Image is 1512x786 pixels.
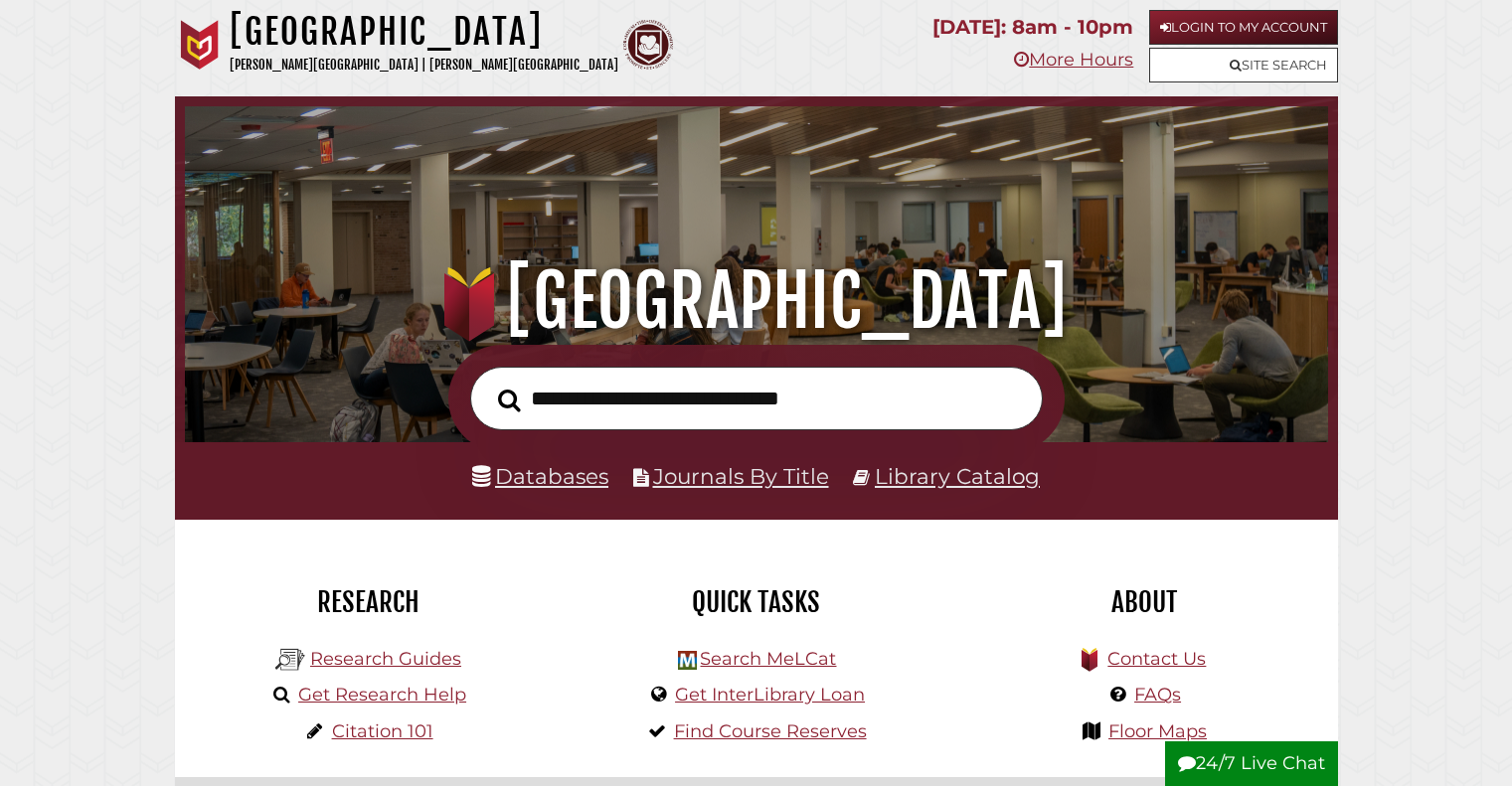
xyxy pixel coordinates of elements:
[1014,49,1133,71] a: More Hours
[1108,720,1207,742] a: Floor Maps
[653,463,829,489] a: Journals By Title
[207,257,1304,345] h1: [GEOGRAPHIC_DATA]
[932,10,1133,45] p: [DATE]: 8am - 10pm
[298,684,466,706] a: Get Research Help
[230,54,618,77] p: [PERSON_NAME][GEOGRAPHIC_DATA] | [PERSON_NAME][GEOGRAPHIC_DATA]
[1134,684,1181,706] a: FAQs
[498,388,521,411] i: Search
[623,20,673,70] img: Calvin Theological Seminary
[1149,10,1338,45] a: Login to My Account
[1149,48,1338,82] a: Site Search
[674,720,867,742] a: Find Course Reserves
[578,585,935,619] h2: Quick Tasks
[488,383,531,417] button: Search
[1107,648,1206,670] a: Contact Us
[275,645,305,675] img: Hekman Library Logo
[675,684,865,706] a: Get InterLibrary Loan
[310,648,461,670] a: Research Guides
[875,463,1040,489] a: Library Catalog
[190,585,548,619] h2: Research
[965,585,1323,619] h2: About
[700,648,836,670] a: Search MeLCat
[175,20,225,70] img: Calvin University
[230,10,618,54] h1: [GEOGRAPHIC_DATA]
[472,463,608,489] a: Databases
[332,720,433,742] a: Citation 101
[678,651,697,670] img: Hekman Library Logo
